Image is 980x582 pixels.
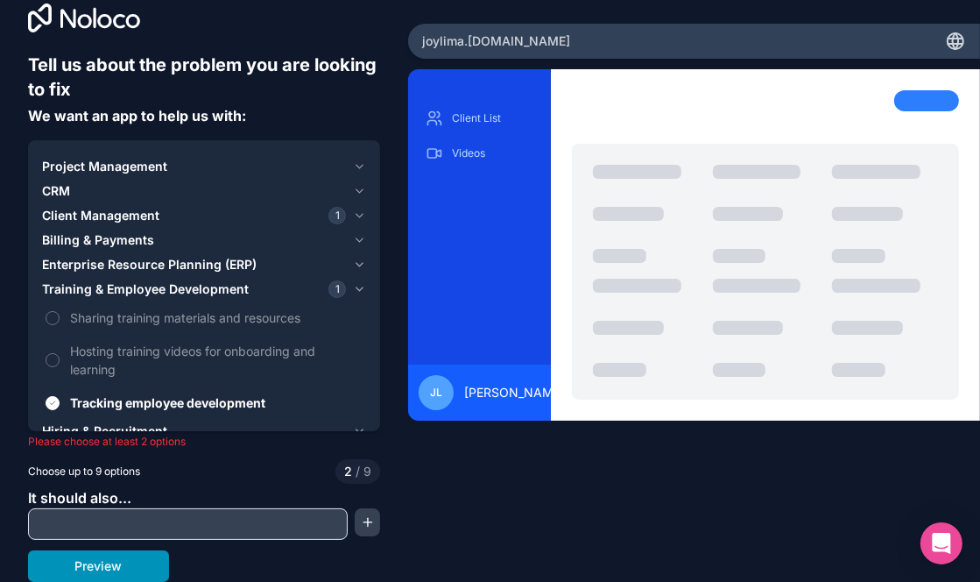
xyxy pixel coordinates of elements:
[70,394,363,412] span: Tracking employee development
[42,203,366,228] button: Client Management1
[920,522,962,564] div: Open Intercom Messenger
[42,158,167,175] span: Project Management
[430,386,442,400] span: JL
[422,104,537,351] div: scrollable content
[28,435,380,449] p: Please choose at least 2 options
[42,179,366,203] button: CRM
[42,302,366,419] div: Training & Employee Development1
[42,256,257,273] span: Enterprise Resource Planning (ERP)
[344,463,352,480] span: 2
[42,277,366,302] button: Training & Employee Development1
[46,353,60,367] button: Hosting training videos for onboarding and learning
[70,309,363,327] span: Sharing training materials and resources
[42,419,366,444] button: Hiring & Recruitment
[328,207,346,224] span: 1
[42,280,249,298] span: Training & Employee Development
[28,489,131,507] span: It should also...
[42,231,154,249] span: Billing & Payments
[464,384,565,401] span: [PERSON_NAME]
[42,422,167,440] span: Hiring & Recruitment
[452,146,533,160] p: Videos
[28,107,246,124] span: We want an app to help us with:
[42,228,366,252] button: Billing & Payments
[70,342,363,379] span: Hosting training videos for onboarding and learning
[28,550,169,582] button: Preview
[356,464,360,479] span: /
[452,111,533,125] p: Client List
[352,463,371,480] span: 9
[42,207,159,224] span: Client Management
[42,154,366,179] button: Project Management
[42,182,70,200] span: CRM
[328,280,346,298] span: 1
[42,252,366,277] button: Enterprise Resource Planning (ERP)
[422,32,570,50] span: joylima .[DOMAIN_NAME]
[28,53,380,102] h6: Tell us about the problem you are looking to fix
[46,396,60,410] button: Tracking employee development
[28,464,140,479] span: Choose up to 9 options
[46,311,60,325] button: Sharing training materials and resources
